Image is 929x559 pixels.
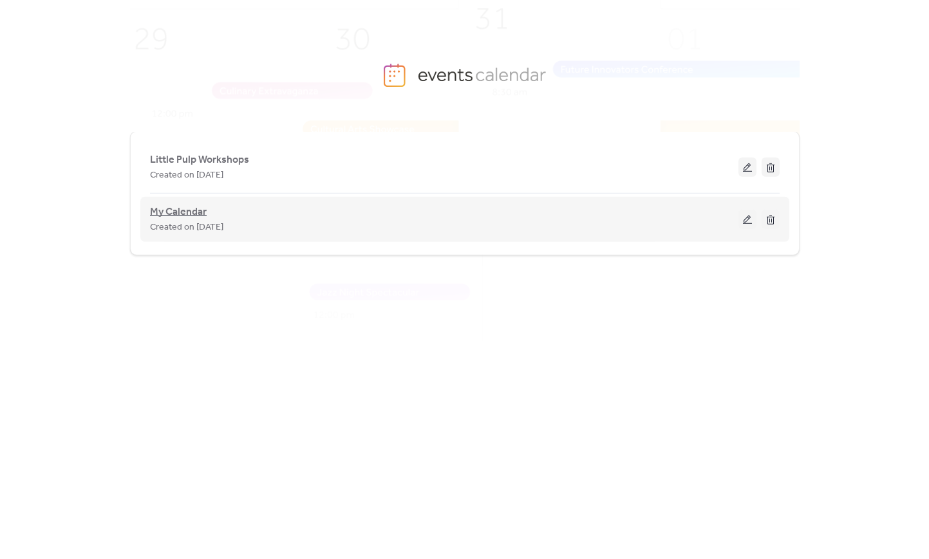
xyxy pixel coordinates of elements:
[150,168,223,183] span: Created on [DATE]
[150,208,207,216] a: My Calendar
[150,205,207,220] span: My Calendar
[150,152,249,168] span: Little Pulp Workshops
[150,220,223,235] span: Created on [DATE]
[150,156,249,163] a: Little Pulp Workshops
